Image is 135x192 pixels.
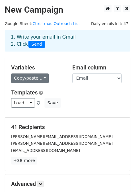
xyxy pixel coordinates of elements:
[5,5,130,15] h2: New Campaign
[89,20,130,27] span: Daily emails left: 47
[72,64,124,71] h5: Email column
[6,34,129,48] div: 1. Write your email in Gmail 2. Click
[11,98,35,108] a: Load...
[11,134,113,139] small: [PERSON_NAME][EMAIL_ADDRESS][DOMAIN_NAME]
[11,89,38,96] a: Templates
[11,141,113,146] small: [PERSON_NAME][EMAIL_ADDRESS][DOMAIN_NAME]
[11,64,63,71] h5: Variables
[11,124,124,131] h5: 41 Recipients
[11,157,37,165] a: +38 more
[32,21,80,26] a: Christmas Outreach List
[11,73,49,83] a: Copy/paste...
[11,148,80,153] small: [EMAIL_ADDRESS][DOMAIN_NAME]
[28,41,45,48] span: Send
[89,21,130,26] a: Daily emails left: 47
[104,162,135,192] iframe: Chat Widget
[5,21,80,26] small: Google Sheet:
[11,181,124,187] h5: Advanced
[44,98,61,108] button: Save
